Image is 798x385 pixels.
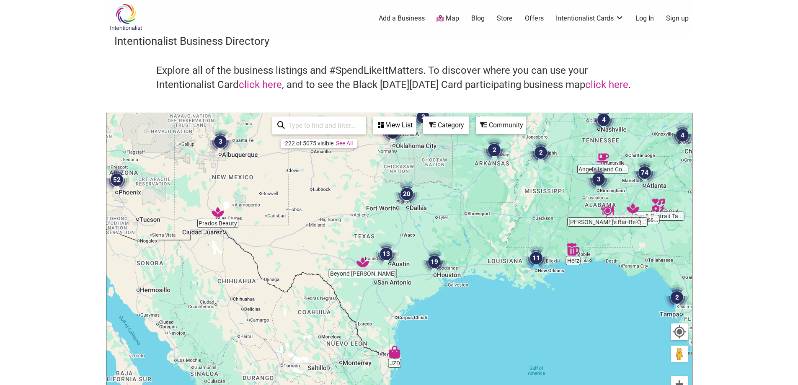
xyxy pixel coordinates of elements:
div: 2 [482,137,507,163]
div: Category [424,117,468,133]
button: Drag Pegman onto the map to open Street View [671,346,688,362]
h3: Intentionalist Business Directory [114,34,684,49]
div: Prados Beauty [212,206,224,218]
div: 3 [586,167,611,192]
a: Intentionalist Cards [556,14,624,23]
div: 4 [591,107,616,132]
div: 2 [664,285,690,310]
div: 222 of 5075 visible [285,140,333,147]
h4: Explore all of the business listings and #SpendLikeItMatters. To discover where you can use your ... [156,64,642,92]
a: Add a Business [379,14,425,23]
div: View List [374,117,416,133]
div: Type to search and filter [272,116,366,134]
div: Brenda's Bar-Be-Que Pit [601,204,614,217]
div: The Hair Wellness Group [627,202,639,214]
img: Intentionalist [106,3,146,31]
div: 2 [528,140,553,165]
div: 3 [208,129,233,154]
a: click here [585,79,628,90]
div: 4 [670,123,695,148]
div: Angel's Island Coffee [597,152,609,164]
div: Herz [567,243,579,256]
a: Log In [635,14,654,23]
div: 52 [104,167,129,192]
a: click here [239,79,282,90]
a: Offers [525,14,544,23]
div: Beyond Bellus [356,256,369,269]
div: Community [477,117,525,133]
div: 20 [394,181,419,207]
input: Type to find and filter... [285,117,361,134]
a: Map [436,14,459,23]
div: JZD [388,346,401,358]
div: Filter by Community [476,116,526,134]
button: Your Location [671,323,688,340]
div: 11 [524,245,549,271]
a: Store [497,14,513,23]
div: 74 [632,160,657,185]
a: Blog [471,14,485,23]
div: See a list of the visible businesses [373,116,416,134]
div: 13 [374,241,399,266]
div: Filter by category [423,116,469,134]
div: Pen & Portrait Tattoos [652,199,665,211]
div: 19 [422,249,447,274]
a: See All [336,140,353,147]
a: Sign up [666,14,689,23]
